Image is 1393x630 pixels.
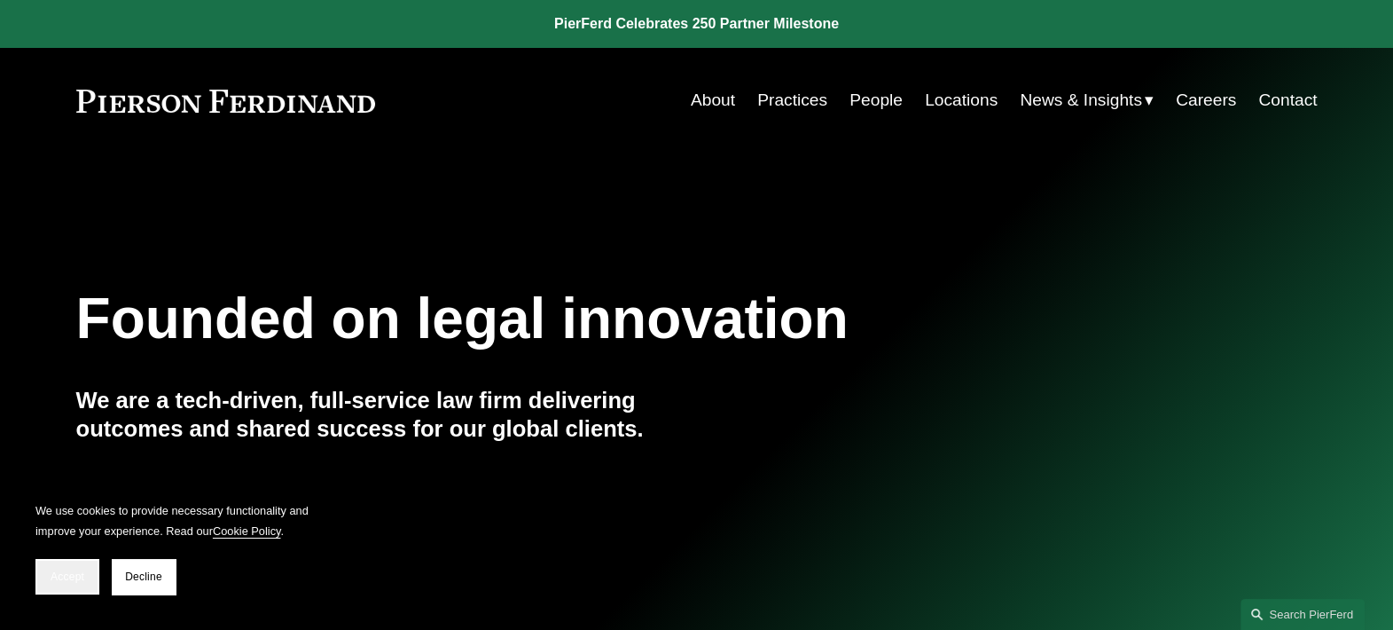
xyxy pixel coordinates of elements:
span: Decline [125,571,162,583]
section: Cookie banner [18,483,337,612]
button: Decline [112,559,176,595]
a: Practices [757,83,827,117]
h1: Founded on legal innovation [76,287,1111,351]
button: Accept [35,559,99,595]
a: People [849,83,903,117]
a: folder dropdown [1020,83,1154,117]
h4: We are a tech-driven, full-service law firm delivering outcomes and shared success for our global... [76,386,697,444]
p: We use cookies to provide necessary functionality and improve your experience. Read our . [35,500,319,541]
span: News & Insights [1020,85,1142,116]
a: Careers [1176,83,1236,117]
a: Search this site [1240,599,1365,630]
a: About [691,83,735,117]
span: Accept [51,571,84,583]
a: Contact [1258,83,1317,117]
a: Locations [925,83,998,117]
a: Cookie Policy [213,524,281,538]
